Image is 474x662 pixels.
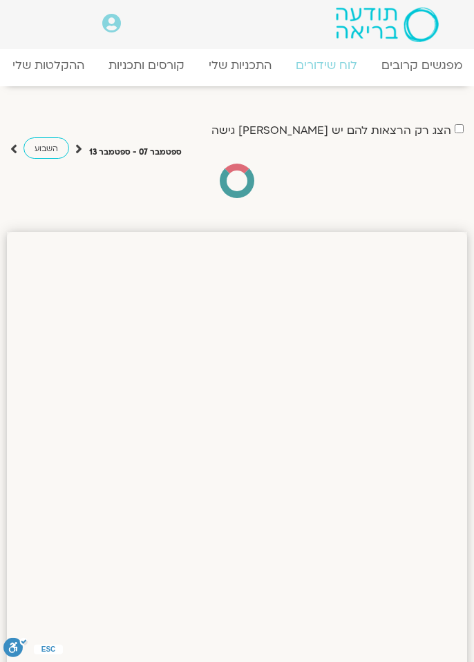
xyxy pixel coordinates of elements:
span: השבוע [35,144,58,154]
a: מפגשים קרובים [369,51,474,79]
a: לוח שידורים [283,51,369,79]
p: ספטמבר 07 - ספטמבר 13 [89,146,182,159]
a: השבוע [23,137,69,159]
label: הצג רק הרצאות להם יש [PERSON_NAME] גישה [211,124,451,137]
a: קורסים ותכניות [96,51,196,79]
a: התכניות שלי [196,51,283,79]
